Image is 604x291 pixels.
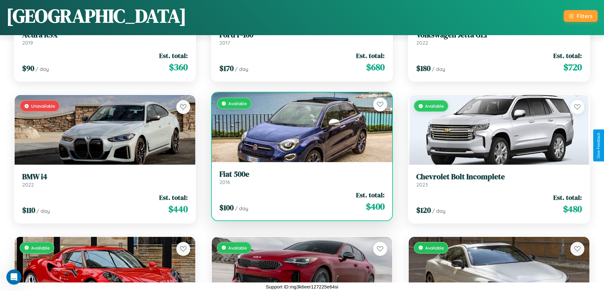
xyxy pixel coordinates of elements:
iframe: Intercom live chat [6,269,22,285]
span: Est. total: [159,193,188,202]
span: Est. total: [159,51,188,60]
div: Give Feedback [596,133,601,158]
div: Filters [577,13,593,19]
span: $ 400 [366,200,385,213]
span: Available [425,103,444,109]
h3: Acura RSX [22,30,188,40]
span: / day [432,66,445,72]
span: $ 100 [219,202,234,213]
a: Fiat 500e2016 [219,170,385,185]
span: Available [228,245,247,250]
span: Est. total: [356,190,385,199]
span: 2019 [22,40,33,46]
p: Support ID: mg3k6eer127225e64si [266,282,338,291]
span: / day [235,205,248,212]
a: BMW i42022 [22,172,188,188]
button: Filters [564,10,598,22]
span: Est. total: [553,193,582,202]
span: $ 110 [22,205,35,215]
span: Available [228,101,247,106]
span: 2023 [416,181,428,188]
span: Unavailable [31,103,55,109]
span: $ 440 [168,203,188,215]
span: / day [36,208,50,214]
h3: Volkswagen Jetta GLI [416,30,582,40]
span: 2022 [416,40,428,46]
h3: Chevrolet Bolt Incomplete [416,172,582,181]
span: / day [235,66,248,72]
span: 2017 [219,40,230,46]
span: $ 720 [563,61,582,73]
span: $ 360 [169,61,188,73]
a: Chevrolet Bolt Incomplete2023 [416,172,582,188]
h1: [GEOGRAPHIC_DATA] [6,3,186,29]
span: $ 90 [22,63,34,73]
span: 2022 [22,181,34,188]
span: $ 170 [219,63,234,73]
span: / day [432,208,445,214]
span: Est. total: [553,51,582,60]
span: 2016 [219,179,230,185]
h3: Fiat 500e [219,170,385,179]
span: / day [36,66,49,72]
span: $ 180 [416,63,431,73]
span: Available [31,245,50,250]
h3: BMW i4 [22,172,188,181]
a: Volkswagen Jetta GLI2022 [416,30,582,46]
span: Est. total: [356,51,385,60]
span: $ 480 [563,203,582,215]
a: Acura RSX2019 [22,30,188,46]
span: $ 680 [366,61,385,73]
span: $ 120 [416,205,431,215]
a: Ford F-1002017 [219,30,385,46]
span: Available [425,245,444,250]
h3: Ford F-100 [219,30,385,40]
